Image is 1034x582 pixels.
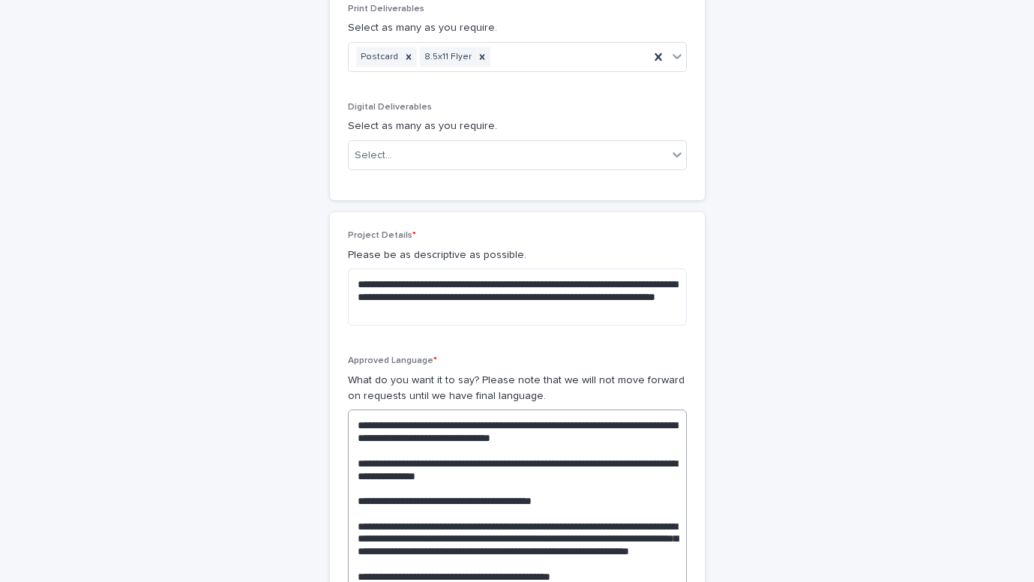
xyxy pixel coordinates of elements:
div: 8.5x11 Flyer [420,47,474,67]
span: Print Deliverables [348,4,424,13]
p: Please be as descriptive as possible. [348,247,687,263]
span: Approved Language [348,356,437,365]
div: Select... [355,148,392,163]
div: Postcard [356,47,400,67]
span: Digital Deliverables [348,103,432,112]
p: Select as many as you require. [348,118,687,134]
span: Project Details [348,231,416,240]
p: Select as many as you require. [348,20,687,36]
p: What do you want it to say? Please note that we will not move forward on requests until we have f... [348,373,687,404]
